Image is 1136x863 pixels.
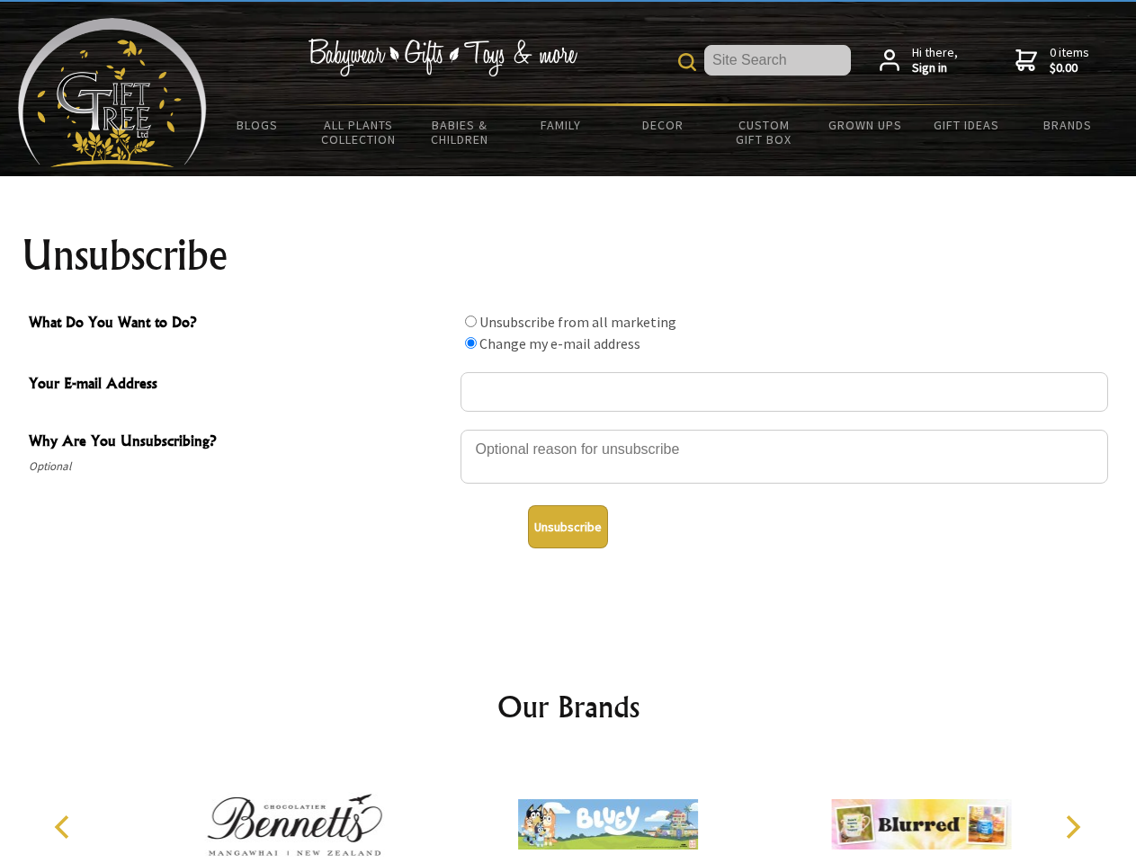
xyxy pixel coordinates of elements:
img: product search [678,53,696,71]
strong: $0.00 [1050,60,1089,76]
img: Babyware - Gifts - Toys and more... [18,18,207,167]
a: Custom Gift Box [713,106,815,158]
a: 0 items$0.00 [1015,45,1089,76]
a: All Plants Collection [309,106,410,158]
label: Change my e-mail address [479,334,640,352]
a: Babies & Children [409,106,511,158]
input: What Do You Want to Do? [465,316,477,327]
span: Why Are You Unsubscribing? [29,430,452,456]
span: Optional [29,456,452,477]
a: Decor [612,106,713,144]
a: Grown Ups [814,106,916,144]
input: Your E-mail Address [461,372,1108,412]
h1: Unsubscribe [22,234,1115,277]
button: Next [1052,807,1092,847]
span: 0 items [1050,44,1089,76]
strong: Sign in [912,60,958,76]
a: Family [511,106,613,144]
img: Babywear - Gifts - Toys & more [308,39,577,76]
h2: Our Brands [36,685,1101,728]
span: Your E-mail Address [29,372,452,398]
textarea: Why Are You Unsubscribing? [461,430,1108,484]
a: Gift Ideas [916,106,1017,144]
button: Unsubscribe [528,505,608,548]
span: Hi there, [912,45,958,76]
a: Brands [1017,106,1119,144]
button: Previous [45,807,85,847]
input: Site Search [704,45,851,76]
span: What Do You Want to Do? [29,311,452,337]
input: What Do You Want to Do? [465,337,477,349]
a: BLOGS [207,106,309,144]
a: Hi there,Sign in [880,45,958,76]
label: Unsubscribe from all marketing [479,313,676,331]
